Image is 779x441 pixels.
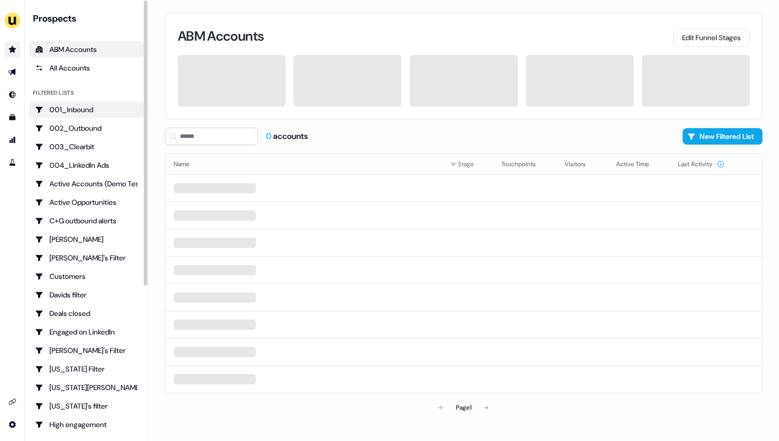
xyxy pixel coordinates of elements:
[4,109,21,126] a: Go to templates
[29,361,144,377] a: Go to Georgia Filter
[266,131,308,142] div: accounts
[29,157,144,173] a: Go to 004_LinkedIn Ads
[35,44,138,55] div: ABM Accounts
[678,155,725,173] button: Last Activity
[29,120,144,136] a: Go to 002_Outbound
[35,104,138,115] div: 001_Inbound
[29,305,144,322] a: Go to Deals closed
[35,197,138,207] div: Active Opportunities
[456,402,471,413] div: Page 1
[35,308,138,319] div: Deals closed
[35,364,138,374] div: [US_STATE] Filter
[29,250,144,266] a: Go to Charlotte's Filter
[29,213,144,229] a: Go to C+G outbound alerts
[683,128,763,145] button: New Filtered List
[29,342,144,359] a: Go to Geneviève's Filter
[35,290,138,300] div: Davids filter
[29,324,144,340] a: Go to Engaged on LinkedIn
[178,29,264,43] h3: ABM Accounts
[29,379,144,396] a: Go to Georgia Slack
[4,416,21,433] a: Go to integrations
[450,159,485,169] div: Stage
[4,41,21,58] a: Go to prospects
[29,268,144,285] a: Go to Customers
[35,271,138,281] div: Customers
[35,253,138,263] div: [PERSON_NAME]'s Filter
[33,89,74,97] div: Filtered lists
[33,12,144,25] div: Prospects
[29,416,144,433] a: Go to High engagement
[35,419,138,430] div: High engagement
[29,41,144,58] a: ABM Accounts
[565,155,598,173] button: Visitors
[35,216,138,226] div: C+G outbound alerts
[29,175,144,192] a: Go to Active Accounts (Demo Test)
[35,179,138,189] div: Active Accounts (Demo Test)
[35,382,138,393] div: [US_STATE][PERSON_NAME]
[35,345,138,356] div: [PERSON_NAME]'s Filter
[266,131,273,142] span: 0
[4,64,21,80] a: Go to outbound experience
[35,234,138,244] div: [PERSON_NAME]
[29,231,144,248] a: Go to Charlotte Stone
[165,154,442,174] th: Name
[29,138,144,155] a: Go to 003_Clearbit
[29,194,144,210] a: Go to Active Opportunities
[29,101,144,118] a: Go to 001_Inbound
[35,327,138,337] div: Engaged on LinkedIn
[29,60,144,76] a: All accounts
[616,155,662,173] button: Active Time
[35,63,138,73] div: All Accounts
[673,28,750,47] button: Edit Funnel Stages
[35,401,138,411] div: [US_STATE]'s filter
[4,154,21,171] a: Go to experiments
[4,86,21,103] a: Go to Inbound
[501,155,548,173] button: Touchpoints
[4,394,21,410] a: Go to integrations
[29,287,144,303] a: Go to Davids filter
[35,142,138,152] div: 003_Clearbit
[35,160,138,170] div: 004_LinkedIn Ads
[35,123,138,133] div: 002_Outbound
[4,132,21,148] a: Go to attribution
[29,398,144,414] a: Go to Georgia's filter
